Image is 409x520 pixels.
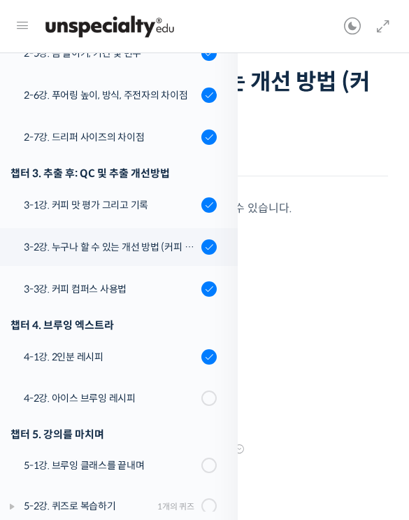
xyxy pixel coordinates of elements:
span: 영상이 끊기[DEMOGRAPHIC_DATA] 여기를 클릭해주세요 [21,444,244,455]
span: 대화 [128,426,145,437]
div: 5-1강. 브루잉 클래스를 끝내며 [24,458,197,473]
div: 4-2강. 아이스 브루잉 레시피 [24,391,197,406]
div: 5-2강. 퀴즈로 복습하기 [24,498,153,514]
div: 챕터 5. 강의를 마치며 [10,425,217,444]
span: 홈 [44,425,52,436]
span: 설정 [216,425,233,436]
div: 2-5강. 뜸 들이기, 기간 및 변수 [24,45,197,61]
div: 챕터 3. 추출 후: QC 및 추출 개선방법 [10,164,217,183]
div: 1개의 퀴즈 [157,500,194,513]
div: 2-7강. 드리퍼 사이즈의 차이점 [24,129,197,145]
div: 2-6강. 푸어링 높이, 방식, 주전자의 차이점 [24,87,197,103]
div: 4-1강. 2인분 레시피 [24,349,197,365]
a: 설정 [180,404,268,439]
div: 3-2강. 누구나 할 수 있는 개선 방법 (커피 컴퍼스) [24,239,197,255]
div: 챕터 4. 브루잉 엑스트라 [10,316,217,335]
div: 3-1강. 커피 맛 평가 그리고 기록 [24,197,197,213]
a: 대화 [92,404,180,439]
div: 3-3강. 커피 컴퍼스 사용법 [24,281,197,297]
a: 홈 [4,404,92,439]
